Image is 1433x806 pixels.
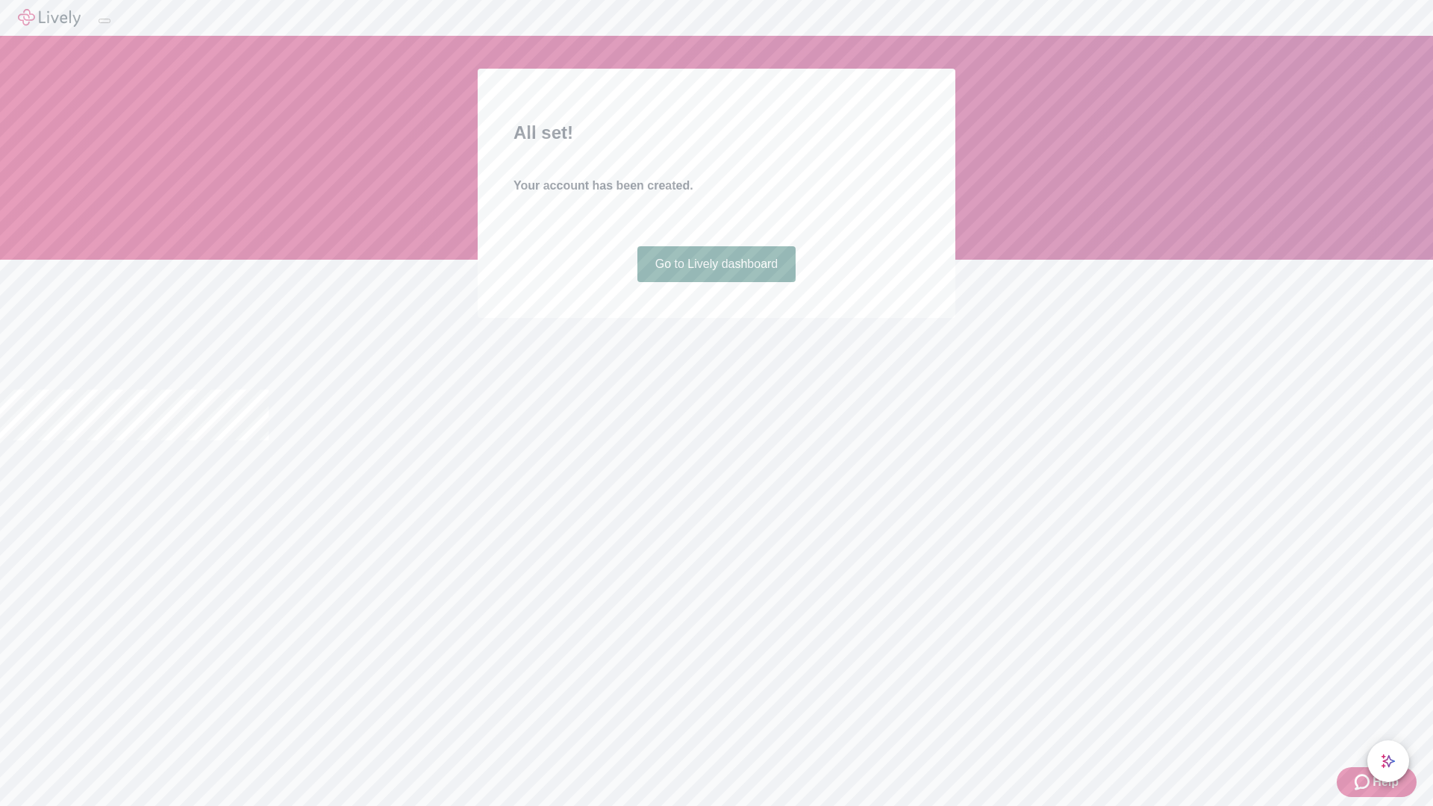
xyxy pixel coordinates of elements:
[637,246,796,282] a: Go to Lively dashboard
[18,9,81,27] img: Lively
[1381,754,1396,769] svg: Lively AI Assistant
[1367,740,1409,782] button: chat
[1337,767,1417,797] button: Zendesk support iconHelp
[513,177,920,195] h4: Your account has been created.
[1373,773,1399,791] span: Help
[513,119,920,146] h2: All set!
[1355,773,1373,791] svg: Zendesk support icon
[99,19,110,23] button: Log out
